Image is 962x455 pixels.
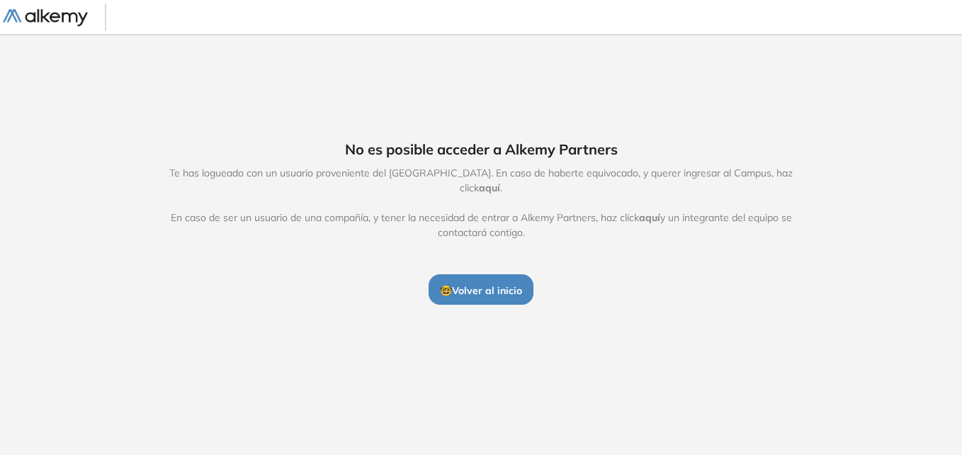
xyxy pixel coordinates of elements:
[479,181,500,194] span: aquí
[345,139,618,160] span: No es posible acceder a Alkemy Partners
[639,211,660,224] span: aquí
[440,284,522,297] span: 🤓 Volver al inicio
[154,166,808,240] span: Te has logueado con un usuario proveniente del [GEOGRAPHIC_DATA]. En caso de haberte equivocado, ...
[429,274,533,304] button: 🤓Volver al inicio
[3,9,88,27] img: Logo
